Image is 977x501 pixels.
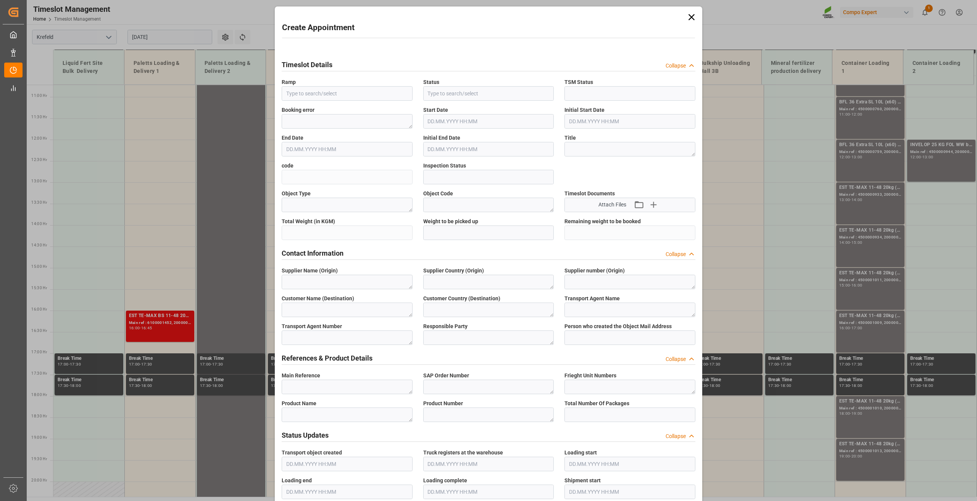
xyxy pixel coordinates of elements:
input: DD.MM.YYYY HH:MM [423,142,554,156]
span: Main Reference [282,372,320,380]
span: Transport Agent Number [282,322,342,330]
input: DD.MM.YYYY HH:MM [423,457,554,471]
span: Transport Agent Name [564,295,620,303]
input: DD.MM.YYYY HH:MM [282,485,413,499]
h2: Status Updates [282,430,329,440]
span: Remaining weight to be booked [564,217,641,226]
input: DD.MM.YYYY HH:MM [564,485,695,499]
h2: Contact Information [282,248,343,258]
span: Customer Name (Destination) [282,295,354,303]
span: Customer Country (Destination) [423,295,500,303]
span: Attach Files [598,201,626,209]
span: Supplier Country (Origin) [423,267,484,275]
h2: References & Product Details [282,353,372,363]
span: Transport object created [282,449,342,457]
input: DD.MM.YYYY HH:MM [282,457,413,471]
span: Timeslot Documents [564,190,615,198]
span: Total Number Of Packages [564,400,629,408]
span: Status [423,78,439,86]
span: Ramp [282,78,296,86]
span: Title [564,134,576,142]
span: Product Name [282,400,316,408]
span: Frieght Unit Numbers [564,372,616,380]
input: Type to search/select [423,86,554,101]
span: Shipment start [564,477,601,485]
span: Person who created the Object Mail Address [564,322,672,330]
input: DD.MM.YYYY HH:MM [564,457,695,471]
span: Truck registers at the warehouse [423,449,503,457]
span: Object Code [423,190,453,198]
span: Weight to be picked up [423,217,478,226]
span: Responsible Party [423,322,468,330]
span: Inspection Status [423,162,466,170]
span: Loading complete [423,477,467,485]
span: code [282,162,293,170]
input: DD.MM.YYYY HH:MM [423,485,554,499]
span: Object Type [282,190,311,198]
div: Collapse [666,432,686,440]
span: TSM Status [564,78,593,86]
span: Product Number [423,400,463,408]
span: Supplier Name (Origin) [282,267,338,275]
h2: Timeslot Details [282,60,332,70]
input: DD.MM.YYYY HH:MM [282,142,413,156]
input: DD.MM.YYYY HH:MM [564,114,695,129]
span: Initial End Date [423,134,460,142]
input: Type to search/select [282,86,413,101]
span: Total Weight (in KGM) [282,217,335,226]
div: Collapse [666,355,686,363]
span: SAP Order Number [423,372,469,380]
span: Start Date [423,106,448,114]
span: End Date [282,134,303,142]
span: Supplier number (Origin) [564,267,625,275]
div: Collapse [666,250,686,258]
span: Loading start [564,449,597,457]
span: Loading end [282,477,312,485]
span: Booking error [282,106,314,114]
h2: Create Appointment [282,22,355,34]
span: Initial Start Date [564,106,605,114]
div: Collapse [666,62,686,70]
input: DD.MM.YYYY HH:MM [423,114,554,129]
